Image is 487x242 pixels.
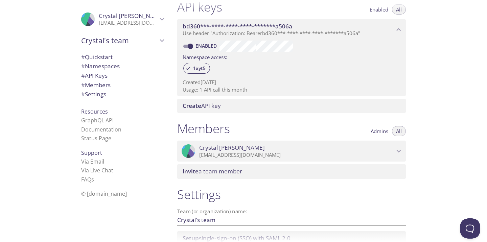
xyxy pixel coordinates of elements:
div: Members [76,80,169,90]
h1: Settings [177,187,406,202]
span: © [DOMAIN_NAME] [81,190,127,197]
p: [EMAIL_ADDRESS][DOMAIN_NAME] [199,152,394,159]
p: Usage: 1 API call this month [183,86,400,93]
span: Quickstart [81,53,113,61]
div: Namespaces [76,62,169,71]
span: 1xyt5 [189,65,210,71]
a: Enabled [194,43,219,49]
span: Create [183,102,201,110]
span: # [81,81,85,89]
span: # [81,72,85,79]
span: Members [81,81,111,89]
span: Resources [81,108,108,115]
span: # [81,53,85,61]
iframe: Help Scout Beacon - Open [460,218,480,239]
div: Crystal Lin [76,8,169,30]
span: Support [81,149,102,156]
span: a team member [183,167,242,175]
p: [EMAIL_ADDRESS][DOMAIN_NAME] [99,20,158,26]
span: API key [183,102,221,110]
div: Invite a team member [177,164,406,178]
a: Via Live Chat [81,167,113,174]
div: Create API Key [177,99,406,113]
a: Documentation [81,126,121,133]
span: Invite [183,167,199,175]
span: # [81,62,85,70]
span: Crystal [PERSON_NAME] [99,12,164,20]
div: API Keys [76,71,169,80]
label: Namespace access: [183,52,227,62]
div: Team Settings [76,90,169,99]
a: GraphQL API [81,117,114,124]
p: Created [DATE] [183,79,400,86]
div: Crystal's team [76,32,169,49]
label: Team (or organization) name: [177,209,248,214]
span: API Keys [81,72,108,79]
div: 1xyt5 [183,63,210,74]
div: Quickstart [76,52,169,62]
span: Namespaces [81,62,120,70]
a: FAQ [81,176,94,183]
span: Crystal [PERSON_NAME] [199,144,265,151]
div: Crystal Lin [177,141,406,162]
span: Crystal's team [81,36,158,45]
button: Admins [367,126,392,136]
h1: Members [177,121,230,136]
span: # [81,90,85,98]
span: Settings [81,90,106,98]
a: Via Email [81,158,104,165]
a: Status Page [81,135,111,142]
button: All [392,126,406,136]
span: s [91,176,94,183]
